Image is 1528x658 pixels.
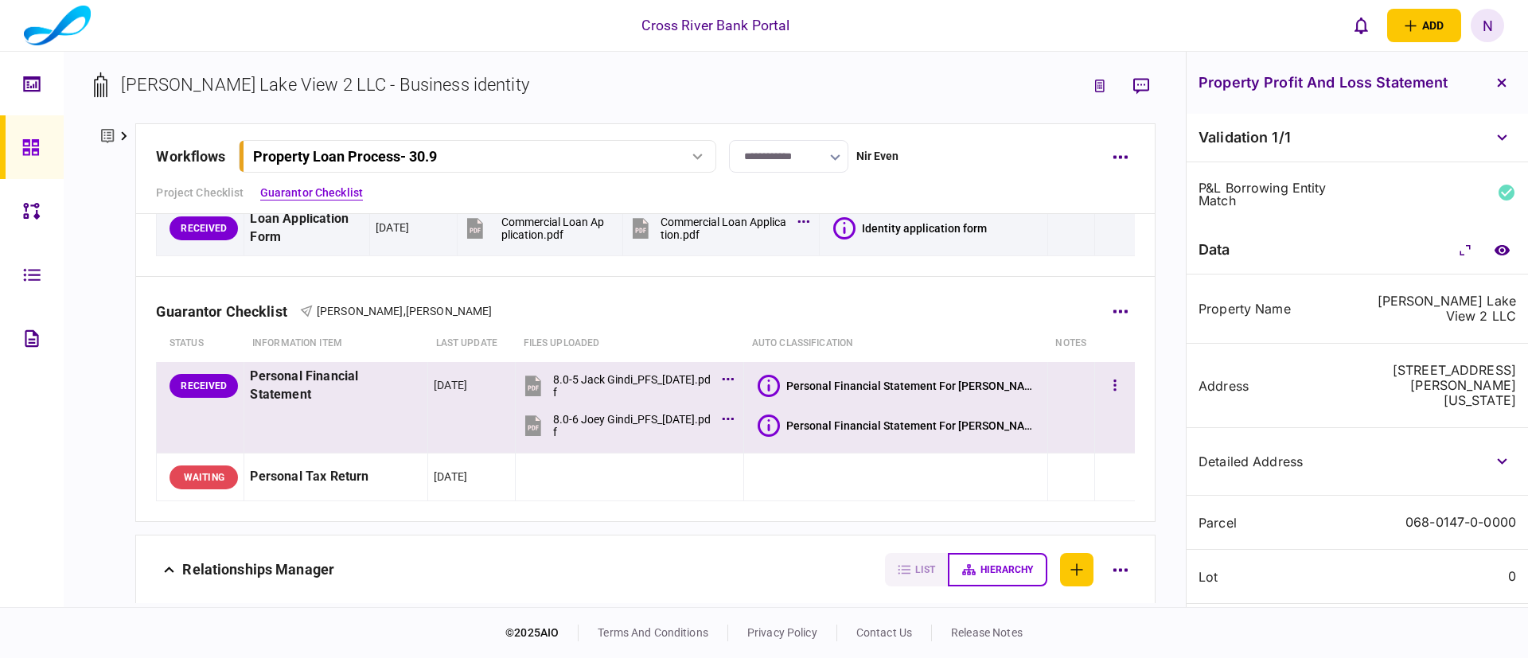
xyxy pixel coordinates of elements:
button: hierarchy [948,553,1047,586]
div: Personal Financial Statement [250,368,422,404]
div: Guarantor Checklist [156,303,300,320]
button: Personal Financial Statement For Joseph Gindi [758,415,1042,437]
div: [DATE] [434,469,467,485]
div: WAITING [170,465,238,489]
div: Identity application form [862,222,987,235]
span: [PERSON_NAME] [406,305,493,317]
button: open adding identity options [1387,9,1461,42]
span: , [403,305,406,317]
div: RECEIVED [170,216,238,240]
div: 8.0-6 Joey Gindi_PFS_11.27.2024.pdf [553,413,714,438]
div: Personal Financial Statement For Jack Gindi [786,380,1042,392]
button: Commercial Loan Application.pdf [463,210,609,246]
div: detailed address [1199,455,1351,468]
th: Files uploaded [516,325,744,362]
a: release notes [951,626,1023,639]
button: Collapse/Expand All [1451,236,1479,264]
a: terms and conditions [598,626,708,639]
span: [PERSON_NAME] [317,305,403,317]
th: auto classification [744,325,1048,362]
a: compare to document [1487,236,1516,264]
div: data [1199,242,1230,258]
div: Loan Application Form [250,210,364,247]
button: Personal Financial Statement For Jack Gindi [758,375,1042,397]
a: contact us [856,626,912,639]
a: privacy policy [747,626,817,639]
div: [STREET_ADDRESS][PERSON_NAME][US_STATE] [1364,363,1517,408]
div: 8.0-5 Jack Gindi_PFS_11.27.2024.pdf [553,373,714,399]
span: hierarchy [980,564,1033,575]
img: client company logo [24,6,91,45]
button: open notifications list [1344,9,1378,42]
button: 8.0-5 Jack Gindi_PFS_11.27.2024.pdf [521,368,730,403]
div: p&l borrowing entity match [1199,181,1351,207]
div: Personal Tax Return [250,459,422,495]
th: status [157,325,244,362]
div: parcel [1199,516,1351,529]
div: Commercial Loan Application.pdf [501,216,609,241]
div: [DATE] [434,377,467,393]
div: 068-0147-0-0000 [1405,515,1516,530]
button: link to underwriting page [1086,72,1114,100]
div: [DATE] [376,220,409,236]
div: RECEIVED [170,374,238,398]
div: Nir Even [856,148,899,165]
span: list [915,564,935,575]
div: Property Loan Process - 30.9 [253,148,437,165]
span: 1 / 1 [1272,129,1290,146]
div: Personal Financial Statement For Joseph Gindi [786,419,1042,432]
div: property name [1199,302,1351,315]
div: [PERSON_NAME] Lake View 2 LLC - Business identity [121,72,528,98]
button: Property Loan Process- 30.9 [239,140,716,173]
button: 8.0-6 Joey Gindi_PFS_11.27.2024.pdf [521,407,730,443]
div: 0 [1508,569,1516,584]
div: workflows [156,146,225,167]
h3: Property Profit and Loss Statement [1199,76,1448,90]
div: © 2025 AIO [505,625,579,641]
th: notes [1047,325,1094,362]
a: Guarantor Checklist [260,185,364,201]
button: list [885,553,948,586]
div: Address [1199,380,1351,392]
button: Commercial Loan Application.pdf [629,210,806,246]
div: Cross River Bank Portal [641,15,789,36]
th: last update [428,325,516,362]
div: [PERSON_NAME] Lake View 2 LLC [1364,294,1517,324]
div: Relationships Manager [182,553,334,586]
button: N [1471,9,1504,42]
th: Information item [244,325,428,362]
div: lot [1199,570,1351,583]
a: Project Checklist [156,185,244,201]
span: Validation [1199,129,1268,146]
button: Identity application form [833,217,987,239]
div: Commercial Loan Application.pdf [661,216,790,241]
